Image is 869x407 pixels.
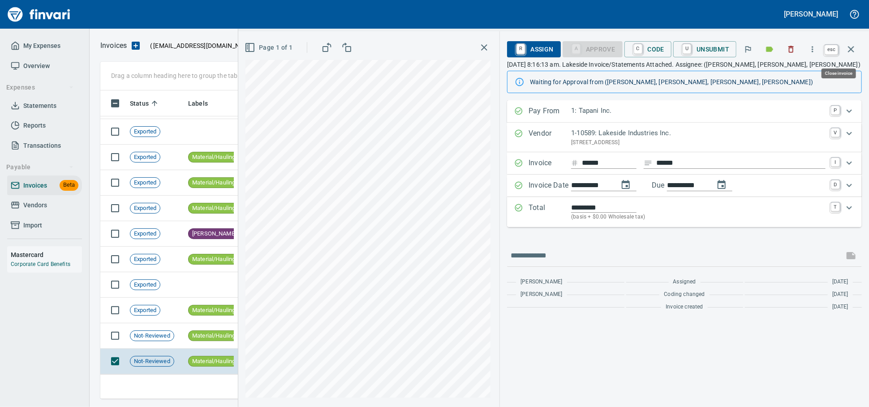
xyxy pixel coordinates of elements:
span: Exported [130,255,160,264]
span: Exported [130,179,160,187]
td: [DATE] [234,196,283,221]
span: This records your message into the invoice and notifies anyone mentioned [840,245,862,266]
span: Status [130,98,149,109]
span: Exported [130,128,160,136]
span: [DATE] [832,290,848,299]
span: Overview [23,60,50,72]
a: I [831,158,840,167]
a: Import [7,215,82,236]
a: T [831,202,840,211]
span: Transactions [23,140,61,151]
span: Labels [188,98,208,109]
span: Exported [130,204,160,213]
span: Labels [188,98,219,109]
button: RAssign [507,41,560,57]
span: [PERSON_NAME] [521,278,562,287]
span: Statements [23,100,56,111]
span: Material/Hauling [189,179,239,187]
td: [DATE] [234,247,283,272]
a: esc [825,45,838,55]
span: Expenses [6,82,74,93]
p: Invoice Date [529,180,571,192]
span: Exported [130,306,160,315]
p: Vendor [529,128,571,147]
button: CCode [624,41,672,57]
div: Expand [507,197,862,227]
span: Material/Hauling [189,332,239,340]
button: change due date [711,174,732,196]
td: [DATE] [234,323,283,349]
h5: [PERSON_NAME] [784,9,838,19]
a: Statements [7,96,82,116]
svg: Invoice description [644,159,653,167]
p: 1-10589: Lakeside Industries Inc. [571,128,826,138]
p: Invoice [529,158,571,169]
td: [DATE] [234,170,283,196]
button: Flag [738,39,758,59]
a: C [634,44,642,54]
span: Material/Hauling [189,204,239,213]
span: Not-Reviewed [130,332,174,340]
a: P [831,106,840,115]
div: Waiting for Approval from ([PERSON_NAME], [PERSON_NAME], [PERSON_NAME], [PERSON_NAME]) [530,74,854,90]
div: Expand [507,152,862,175]
p: (basis + $0.00 Wholesale tax) [571,213,826,222]
td: [DATE] [234,145,283,170]
a: Reports [7,116,82,136]
span: Vendors [23,200,47,211]
a: Vendors [7,195,82,215]
a: V [831,128,840,137]
span: Exported [130,281,160,289]
div: Expand [507,100,862,123]
p: [DATE] 8:16:13 am. Lakeside Invoice/Statements Attached. Assignee: ([PERSON_NAME], [PERSON_NAME],... [507,60,862,69]
span: [EMAIL_ADDRESS][DOMAIN_NAME] [152,41,255,50]
p: [STREET_ADDRESS] [571,138,826,147]
span: Material/Hauling [189,357,239,366]
span: Code [632,42,665,57]
span: Material/Hauling [189,306,239,315]
a: U [683,44,691,54]
img: Finvari [5,4,73,25]
p: Pay From [529,106,571,117]
span: Invoice created [666,303,703,312]
span: My Expenses [23,40,60,51]
p: Drag a column heading here to group the table [111,71,242,80]
div: Expand [507,123,862,152]
td: [DATE] [234,119,283,145]
div: Coding Required [563,45,623,52]
span: Material/Hauling [189,255,239,264]
a: InvoicesBeta [7,176,82,196]
button: Labels [760,39,779,59]
p: Invoices [100,40,127,51]
p: Total [529,202,571,222]
span: Status [130,98,160,109]
span: Import [23,220,42,231]
a: Overview [7,56,82,76]
button: change date [615,174,637,196]
span: Payable [6,162,74,173]
a: My Expenses [7,36,82,56]
button: Expenses [3,79,77,96]
span: Assign [514,42,553,57]
p: 1: Tapani Inc. [571,106,826,116]
span: Page 1 of 1 [246,42,293,53]
span: Assigned [673,278,696,287]
span: [DATE] [832,278,848,287]
span: Beta [60,180,78,190]
button: [PERSON_NAME] [782,7,840,21]
h6: Mastercard [11,250,82,260]
span: [PERSON_NAME] [521,290,562,299]
button: Payable [3,159,77,176]
span: Exported [130,153,160,162]
span: Coding changed [664,290,705,299]
td: [DATE] [234,221,283,247]
svg: Invoice number [571,158,578,168]
a: Transactions [7,136,82,156]
button: UUnsubmit [673,41,736,57]
button: Discard [781,39,801,59]
td: [DATE] [234,272,283,298]
span: Unsubmit [680,42,729,57]
td: [DATE] [234,349,283,374]
span: Invoices [23,180,47,191]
